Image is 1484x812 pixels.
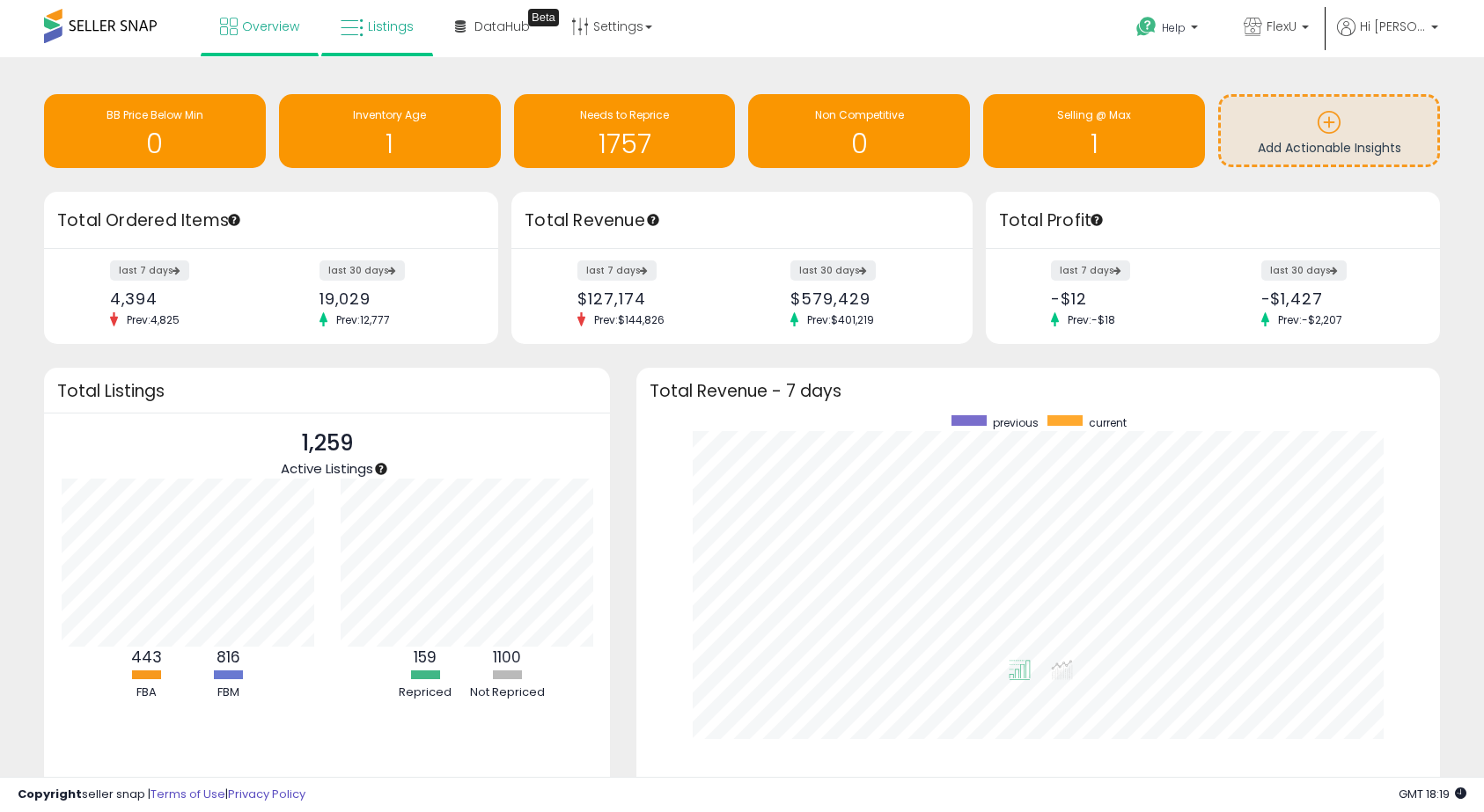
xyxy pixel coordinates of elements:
[580,107,669,122] span: Needs to Reprice
[585,312,673,327] span: Prev: $144,826
[368,18,414,35] span: Listings
[1337,18,1438,57] a: Hi [PERSON_NAME]
[320,289,467,308] div: 19,029
[748,94,970,168] a: Non Competitive 0
[467,684,547,701] div: Not Repriced
[798,312,883,327] span: Prev: $401,219
[815,107,904,122] span: Non Competitive
[189,684,268,701] div: FBM
[118,312,188,327] span: Prev: 4,825
[281,459,373,478] span: Active Listings
[790,289,942,308] div: $579,429
[1261,289,1409,308] div: -$1,427
[645,212,661,228] div: Tooltip anchor
[18,786,82,802] strong: Copyright
[327,312,399,327] span: Prev: 12,777
[525,208,959,233] h3: Total Revenue
[1135,16,1157,38] i: Get Help
[983,94,1205,168] a: Selling @ Max 1
[281,427,373,460] p: 1,259
[107,107,203,122] span: BB Price Below Min
[57,208,485,233] h3: Total Ordered Items
[493,647,521,668] b: 1100
[1258,139,1401,157] span: Add Actionable Insights
[1122,3,1216,57] a: Help
[44,94,266,168] a: BB Price Below Min 0
[523,129,727,158] h1: 1757
[53,129,257,158] h1: 0
[217,647,240,668] b: 816
[757,129,961,158] h1: 0
[993,415,1039,430] span: previous
[1399,786,1466,802] span: 2025-09-15 18:19 GMT
[514,94,736,168] a: Needs to Reprice 1757
[1051,289,1199,308] div: -$12
[1089,415,1127,430] span: current
[288,129,492,158] h1: 1
[110,289,258,308] div: 4,394
[320,260,405,281] label: last 30 days
[226,212,242,228] div: Tooltip anchor
[1057,107,1131,122] span: Selling @ Max
[992,129,1196,158] h1: 1
[650,384,1427,398] h3: Total Revenue - 7 days
[414,647,437,668] b: 159
[577,289,729,308] div: $127,174
[373,461,389,477] div: Tooltip anchor
[1267,18,1297,35] span: FlexU
[1059,312,1124,327] span: Prev: -$18
[151,786,225,802] a: Terms of Use
[1221,97,1437,165] a: Add Actionable Insights
[474,18,530,35] span: DataHub
[242,18,299,35] span: Overview
[18,786,305,803] div: seller snap | |
[528,9,559,26] div: Tooltip anchor
[999,208,1427,233] h3: Total Profit
[790,260,876,281] label: last 30 days
[228,786,305,802] a: Privacy Policy
[1261,260,1347,281] label: last 30 days
[279,94,501,168] a: Inventory Age 1
[386,684,465,701] div: Repriced
[1162,20,1186,35] span: Help
[107,684,187,701] div: FBA
[57,384,597,398] h3: Total Listings
[131,647,162,668] b: 443
[1360,18,1426,35] span: Hi [PERSON_NAME]
[577,260,657,281] label: last 7 days
[1089,212,1105,228] div: Tooltip anchor
[110,260,189,281] label: last 7 days
[353,107,426,122] span: Inventory Age
[1051,260,1130,281] label: last 7 days
[1269,312,1351,327] span: Prev: -$2,207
